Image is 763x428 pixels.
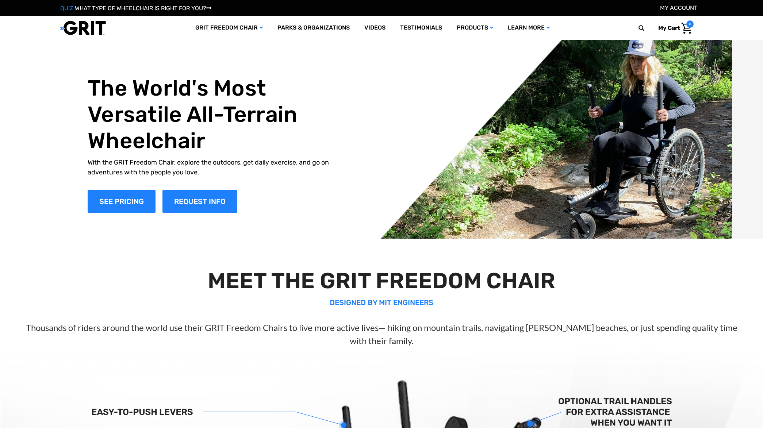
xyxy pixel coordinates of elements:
[19,268,744,294] h2: MEET THE GRIT FREEDOM CHAIR
[19,321,744,347] p: Thousands of riders around the world use their GRIT Freedom Chairs to live more active lives— hik...
[88,75,345,154] h1: The World's Most Versatile All-Terrain Wheelchair
[658,24,680,31] span: My Cart
[88,190,156,213] a: Shop Now
[270,16,357,40] a: Parks & Organizations
[60,5,211,12] a: QUIZ:WHAT TYPE OF WHEELCHAIR IS RIGHT FOR YOU?
[19,297,744,308] p: DESIGNED BY MIT ENGINEERS
[88,158,345,177] p: With the GRIT Freedom Chair, explore the outdoors, get daily exercise, and go on adventures with ...
[686,20,694,28] span: 0
[188,16,270,40] a: GRIT Freedom Chair
[653,20,694,36] a: Cart with 0 items
[642,20,653,36] input: Search
[501,16,557,40] a: Learn More
[60,5,75,12] span: QUIZ:
[660,4,697,11] a: Account
[60,20,106,35] img: GRIT All-Terrain Wheelchair and Mobility Equipment
[681,23,692,34] img: Cart
[162,190,237,213] a: Slide number 1, Request Information
[449,16,501,40] a: Products
[357,16,393,40] a: Videos
[393,16,449,40] a: Testimonials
